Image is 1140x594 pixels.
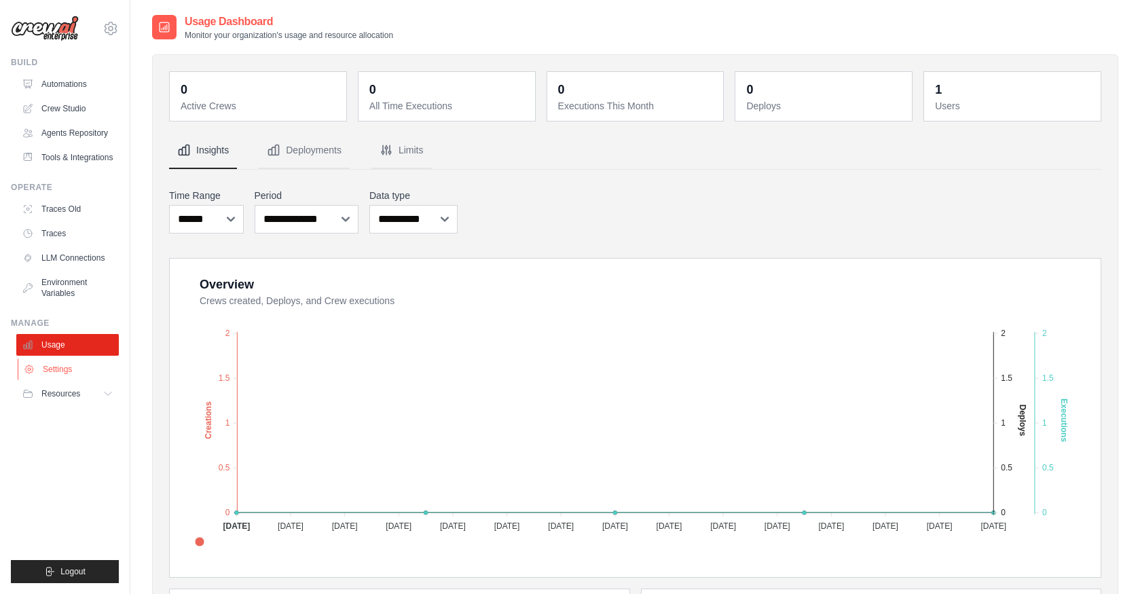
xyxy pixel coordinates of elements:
a: LLM Connections [16,247,119,269]
tspan: [DATE] [602,521,628,531]
div: Overview [200,275,254,294]
tspan: [DATE] [386,521,411,531]
tspan: [DATE] [223,521,250,531]
a: Traces Old [16,198,119,220]
tspan: 2 [1001,329,1006,338]
text: Deploys [1018,405,1027,437]
dt: Executions This Month [558,99,716,113]
tspan: 0 [1001,508,1006,517]
dt: All Time Executions [369,99,527,113]
div: Manage [11,318,119,329]
tspan: 0 [1042,508,1047,517]
div: Operate [11,182,119,193]
tspan: 1 [1042,418,1047,428]
a: Crew Studio [16,98,119,119]
p: Monitor your organization's usage and resource allocation [185,30,393,41]
tspan: 2 [225,329,230,338]
tspan: [DATE] [548,521,574,531]
a: Settings [18,358,120,380]
div: 0 [558,80,565,99]
span: Logout [60,566,86,577]
tspan: 0.5 [1001,463,1012,472]
a: Agents Repository [16,122,119,144]
div: 0 [369,80,376,99]
a: Traces [16,223,119,244]
dt: Active Crews [181,99,338,113]
div: Build [11,57,119,68]
tspan: [DATE] [440,521,466,531]
dt: Users [935,99,1092,113]
img: Logo [11,16,79,41]
button: Deployments [259,132,350,169]
tspan: [DATE] [765,521,790,531]
tspan: [DATE] [494,521,520,531]
div: 0 [181,80,187,99]
tspan: 1 [225,418,230,428]
button: Resources [16,383,119,405]
a: Environment Variables [16,272,119,304]
dt: Deploys [746,99,904,113]
tspan: 1.5 [219,373,230,383]
tspan: 1.5 [1042,373,1054,383]
tspan: [DATE] [657,521,682,531]
span: Resources [41,388,80,399]
a: Usage [16,334,119,356]
tspan: [DATE] [980,521,1006,531]
tspan: 1 [1001,418,1006,428]
tspan: [DATE] [872,521,898,531]
text: Executions [1059,398,1069,442]
tspan: [DATE] [818,521,844,531]
h2: Usage Dashboard [185,14,393,30]
tspan: [DATE] [332,521,358,531]
dt: Crews created, Deploys, and Crew executions [200,294,1084,308]
tspan: 0.5 [219,463,230,472]
button: Insights [169,132,237,169]
a: Automations [16,73,119,95]
text: Creations [204,401,213,439]
label: Period [255,189,359,202]
tspan: 0.5 [1042,463,1054,472]
tspan: 1.5 [1001,373,1012,383]
tspan: [DATE] [927,521,953,531]
tspan: 0 [225,508,230,517]
div: 0 [746,80,753,99]
button: Limits [371,132,432,169]
tspan: 2 [1042,329,1047,338]
label: Data type [369,189,458,202]
tspan: [DATE] [278,521,304,531]
div: 1 [935,80,942,99]
a: Tools & Integrations [16,147,119,168]
nav: Tabs [169,132,1101,169]
button: Logout [11,560,119,583]
label: Time Range [169,189,244,202]
tspan: [DATE] [710,521,736,531]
